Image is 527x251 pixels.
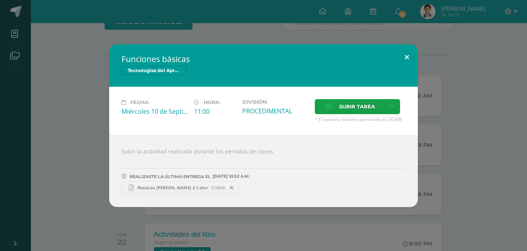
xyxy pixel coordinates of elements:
label: División: [242,99,309,105]
div: PROCEDIMENTAL [242,107,309,115]
span: 9.58KB [211,185,225,190]
a: fbasicas [PERSON_NAME] 2.1.xlsx 9.58KB [122,181,239,194]
h2: Funciones básicas [122,54,405,64]
div: 11:00 [194,107,236,116]
span: Subir tarea [339,99,375,114]
span: fbasicas [PERSON_NAME] 2.1.xlsx [133,185,211,190]
span: Fecha: [130,99,149,105]
span: [DATE] 10:52 A.M. [211,176,250,177]
span: Remover entrega [225,184,238,192]
button: Close (Esc) [396,44,418,71]
span: Tecnologías del Aprendizaje y la Comunicación [122,66,187,75]
div: Miércoles 10 de Septiembre [122,107,188,116]
span: Hora: [204,99,220,105]
div: Subir la actividad realizada durante los periodos de clases [109,135,418,207]
span: * El tamaño máximo permitido es 50 MB [315,116,405,123]
span: REALIZASTE LA ÚLTIMA ENTREGA EL [130,174,211,179]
